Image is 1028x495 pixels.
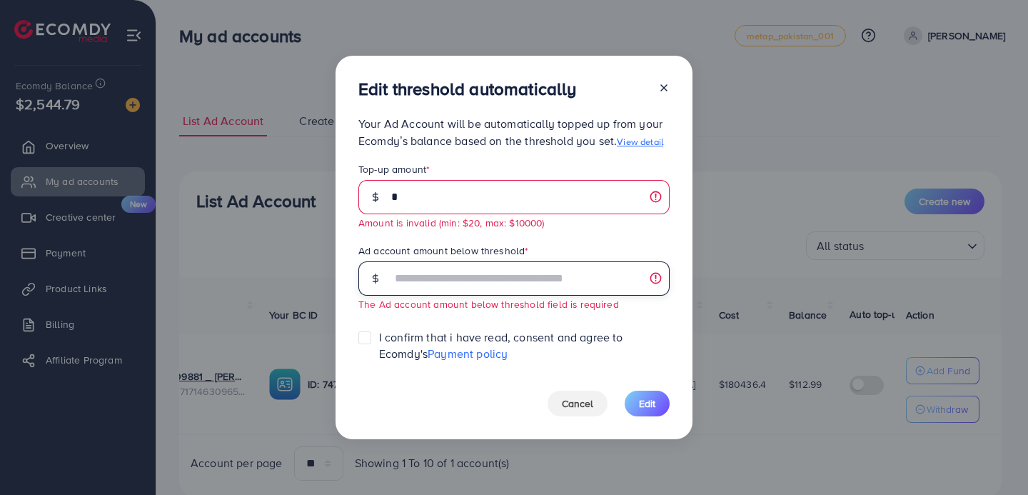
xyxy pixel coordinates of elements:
span: Edit [639,396,655,411]
label: Ad account amount below threshold [358,244,528,258]
button: Edit [625,391,670,416]
a: Payment policy [428,346,508,361]
label: Top-up amount [358,162,430,176]
iframe: Chat [967,431,1017,484]
button: Cancel [548,391,608,416]
small: Amount is invalid (min: $20, max: $10000) [358,216,545,229]
small: The Ad account amount below threshold field is required [358,297,619,311]
h3: Edit threshold automatically [358,79,576,99]
span: Cancel [562,396,593,411]
a: View detail [617,135,663,148]
span: Your Ad Account will be automatically topped up from your Ecomdy’s balance based on the threshold... [358,116,663,148]
span: I confirm that i have read, consent and agree to Ecomdy's [379,329,670,362]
